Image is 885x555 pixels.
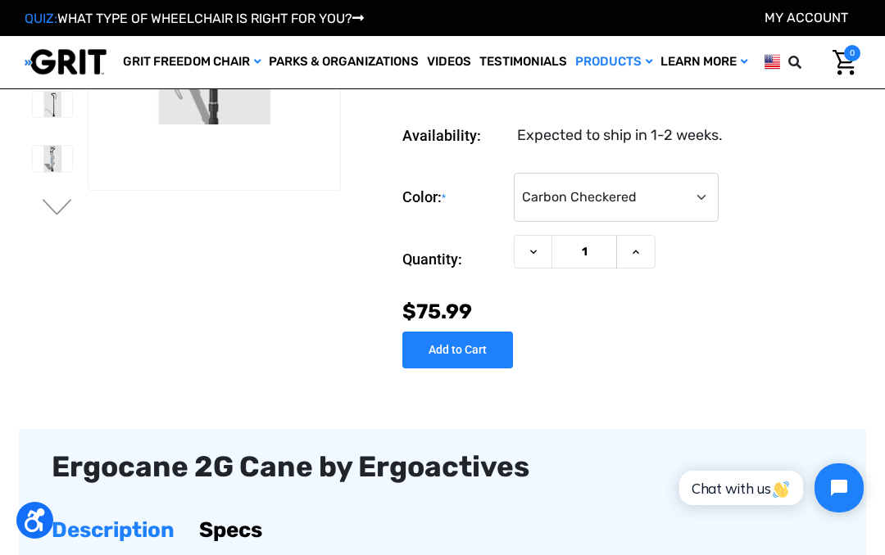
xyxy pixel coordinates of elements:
[402,124,506,147] dt: Availability:
[517,124,723,147] dd: Expected to ship in 1-2 weeks.
[402,235,506,284] label: Quantity:
[571,36,656,88] a: Products
[833,50,856,75] img: Cart
[33,146,72,172] img: Ergocane 2G Cane by Ergoactives
[475,36,571,88] a: Testimonials
[765,10,848,25] a: Account
[265,36,423,88] a: Parks & Organizations
[765,52,780,72] img: us.png
[33,92,72,118] img: Ergocane 2G Cane by Ergoactives
[52,445,833,489] div: Ergocane 2G Cane by Ergoactives
[402,332,513,368] input: Add to Cart
[119,36,265,88] a: GRIT Freedom Chair
[25,48,107,75] img: GRIT All-Terrain Wheelchair and Mobility Equipment
[402,300,472,323] span: $75.99
[661,449,878,526] iframe: Tidio Chat
[844,45,860,61] span: 0
[25,11,57,26] span: QUIZ:
[402,173,506,223] label: Color:
[656,36,751,88] a: Learn More
[25,11,364,26] a: QUIZ:WHAT TYPE OF WHEELCHAIR IS RIGHT FOR YOU?
[812,45,820,79] input: Search
[423,36,475,88] a: Videos
[820,45,860,79] a: Cart with 0 items
[40,199,75,219] button: Go to slide 2 of 3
